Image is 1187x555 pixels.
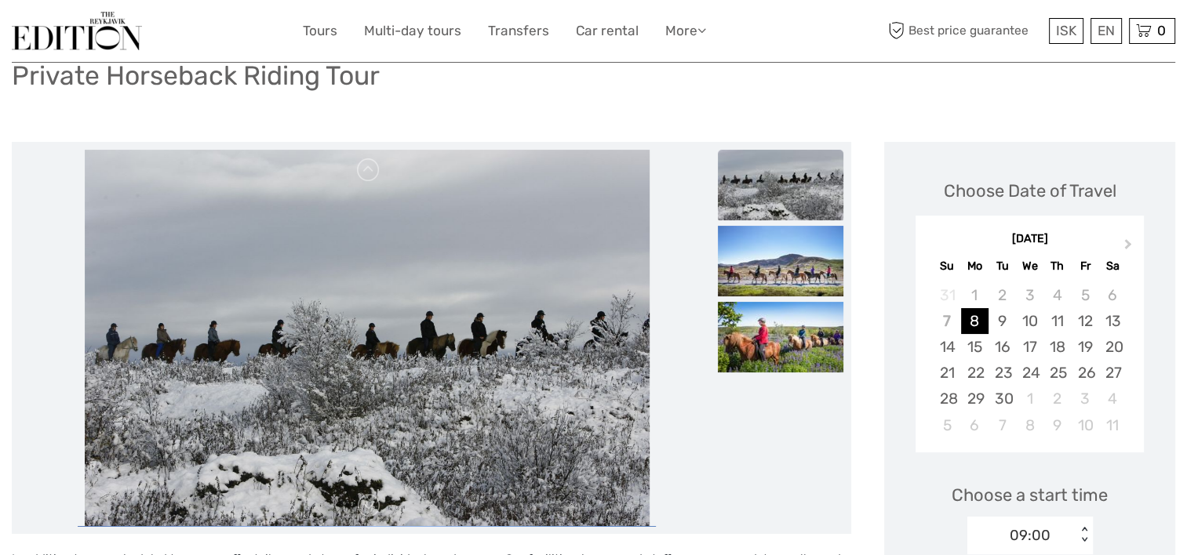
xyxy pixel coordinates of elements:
div: Choose Saturday, September 20th, 2025 [1099,334,1127,360]
div: Not available Wednesday, September 3rd, 2025 [1016,282,1043,308]
div: Choose Saturday, September 27th, 2025 [1099,360,1127,386]
div: 09:00 [1010,525,1050,546]
div: Choose Wednesday, September 17th, 2025 [1016,334,1043,360]
div: Not available Thursday, September 4th, 2025 [1043,282,1071,308]
div: Choose Sunday, September 14th, 2025 [933,334,960,360]
div: Not available Saturday, September 6th, 2025 [1099,282,1127,308]
button: Next Month [1117,235,1142,260]
div: < > [1078,527,1091,543]
div: Choose Saturday, October 4th, 2025 [1099,386,1127,412]
div: Fr [1071,256,1098,277]
div: Choose Wednesday, September 10th, 2025 [1016,308,1043,334]
div: Not available Tuesday, September 2nd, 2025 [989,282,1016,308]
span: Choose a start time [952,483,1108,507]
div: We [1016,256,1043,277]
span: Best price guarantee [884,18,1045,44]
a: Transfers [488,20,549,42]
div: Choose Thursday, September 25th, 2025 [1043,360,1071,386]
div: Choose Thursday, September 18th, 2025 [1043,334,1071,360]
a: Car rental [576,20,639,42]
div: [DATE] [916,231,1144,248]
div: Choose Friday, October 3rd, 2025 [1071,386,1098,412]
img: 67facfedf8344746b0f454af8d4a1d72_main_slider.jpeg [85,150,650,526]
div: Choose Saturday, September 13th, 2025 [1099,308,1127,334]
div: Choose Monday, September 29th, 2025 [961,386,989,412]
img: 5e3aed78f530418e8a58dcf6712af6e0_slider_thumbnail.jpeg [718,226,843,296]
a: Tours [303,20,337,42]
div: Choose Wednesday, October 8th, 2025 [1016,412,1043,438]
div: Choose Sunday, October 5th, 2025 [933,412,960,438]
div: Choose Thursday, September 11th, 2025 [1043,308,1071,334]
h1: Private Horseback Riding Tour [12,60,380,92]
div: EN [1091,18,1122,44]
img: 3324417c5a3744c89c45f55a6b84e083_slider_thumbnail.jpeg [718,302,843,372]
img: The Reykjavík Edition [12,12,142,50]
div: Choose Friday, September 12th, 2025 [1071,308,1098,334]
a: Multi-day tours [364,20,461,42]
div: Not available Sunday, August 31st, 2025 [933,282,960,308]
div: Choose Saturday, October 11th, 2025 [1099,412,1127,438]
div: Su [933,256,960,277]
div: Choose Thursday, October 2nd, 2025 [1043,386,1071,412]
div: Choose Date of Travel [944,179,1116,203]
span: ISK [1056,23,1076,38]
div: Choose Friday, October 10th, 2025 [1071,412,1098,438]
div: Choose Sunday, September 28th, 2025 [933,386,960,412]
button: Open LiveChat chat widget [180,24,199,43]
span: 0 [1155,23,1168,38]
div: Not available Friday, September 5th, 2025 [1071,282,1098,308]
div: Mo [961,256,989,277]
a: More [665,20,706,42]
div: Choose Monday, October 6th, 2025 [961,412,989,438]
div: Choose Tuesday, September 16th, 2025 [989,334,1016,360]
div: Th [1043,256,1071,277]
div: Choose Tuesday, September 23rd, 2025 [989,360,1016,386]
div: Choose Tuesday, September 9th, 2025 [989,308,1016,334]
div: Tu [989,256,1016,277]
div: Choose Tuesday, October 7th, 2025 [989,412,1016,438]
div: Choose Friday, September 26th, 2025 [1071,360,1098,386]
div: Not available Monday, September 1st, 2025 [961,282,989,308]
div: Choose Monday, September 8th, 2025 [961,308,989,334]
p: We're away right now. Please check back later! [22,27,177,40]
div: Choose Wednesday, October 1st, 2025 [1016,386,1043,412]
div: Choose Thursday, October 9th, 2025 [1043,412,1071,438]
div: Sa [1099,256,1127,277]
div: Choose Sunday, September 21st, 2025 [933,360,960,386]
div: Not available Sunday, September 7th, 2025 [933,308,960,334]
div: Choose Wednesday, September 24th, 2025 [1016,360,1043,386]
div: month 2025-09 [921,282,1139,438]
div: Choose Friday, September 19th, 2025 [1071,334,1098,360]
div: Choose Monday, September 22nd, 2025 [961,360,989,386]
div: Choose Monday, September 15th, 2025 [961,334,989,360]
div: Choose Tuesday, September 30th, 2025 [989,386,1016,412]
img: 67facfedf8344746b0f454af8d4a1d72_slider_thumbnail.jpeg [718,150,843,220]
